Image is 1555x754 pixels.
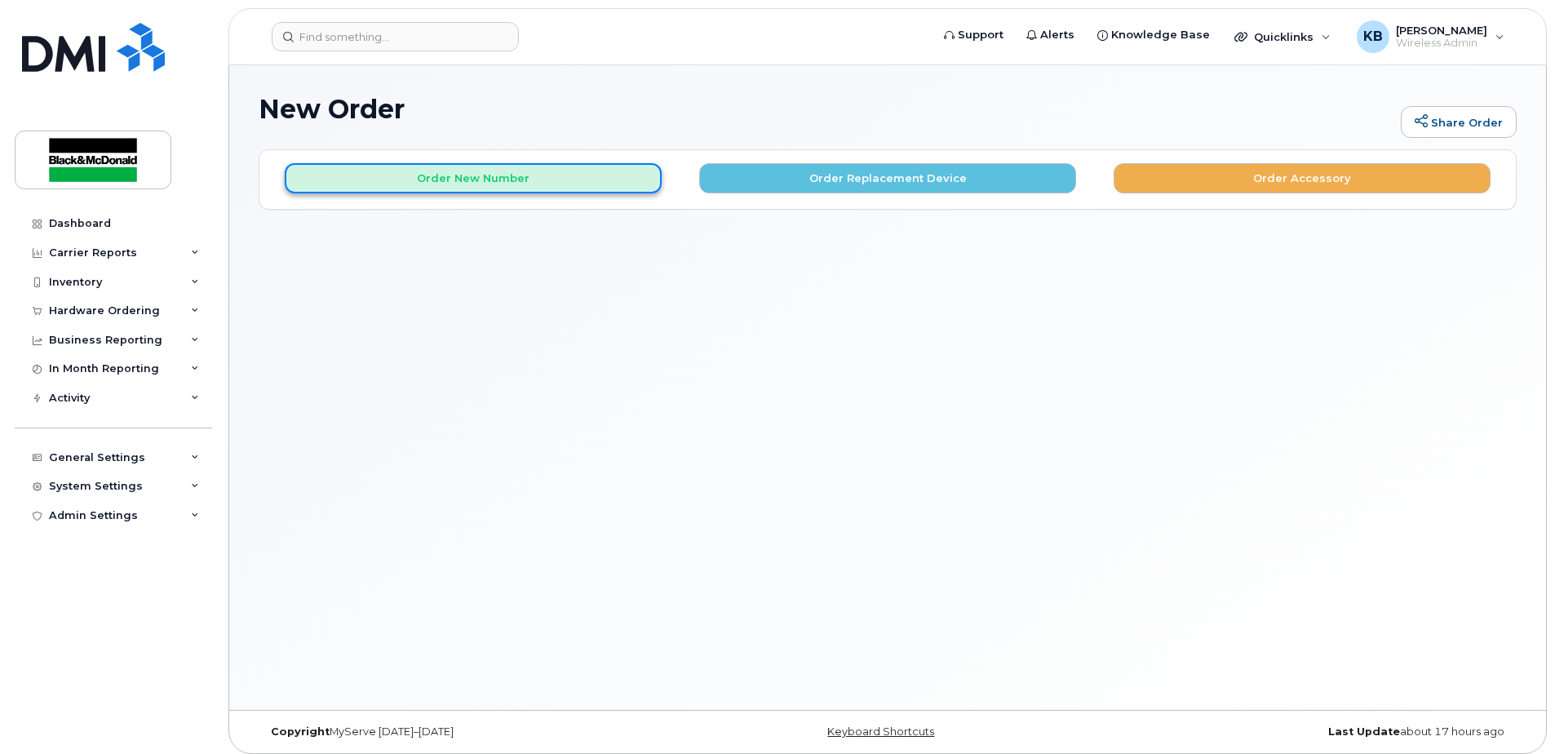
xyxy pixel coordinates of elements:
[285,163,662,193] button: Order New Number
[1328,725,1400,738] strong: Last Update
[1114,163,1491,193] button: Order Accessory
[1401,106,1517,139] a: Share Order
[1097,725,1517,738] div: about 17 hours ago
[271,725,330,738] strong: Copyright
[259,725,678,738] div: MyServe [DATE]–[DATE]
[259,95,1393,123] h1: New Order
[827,725,934,738] a: Keyboard Shortcuts
[699,163,1076,193] button: Order Replacement Device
